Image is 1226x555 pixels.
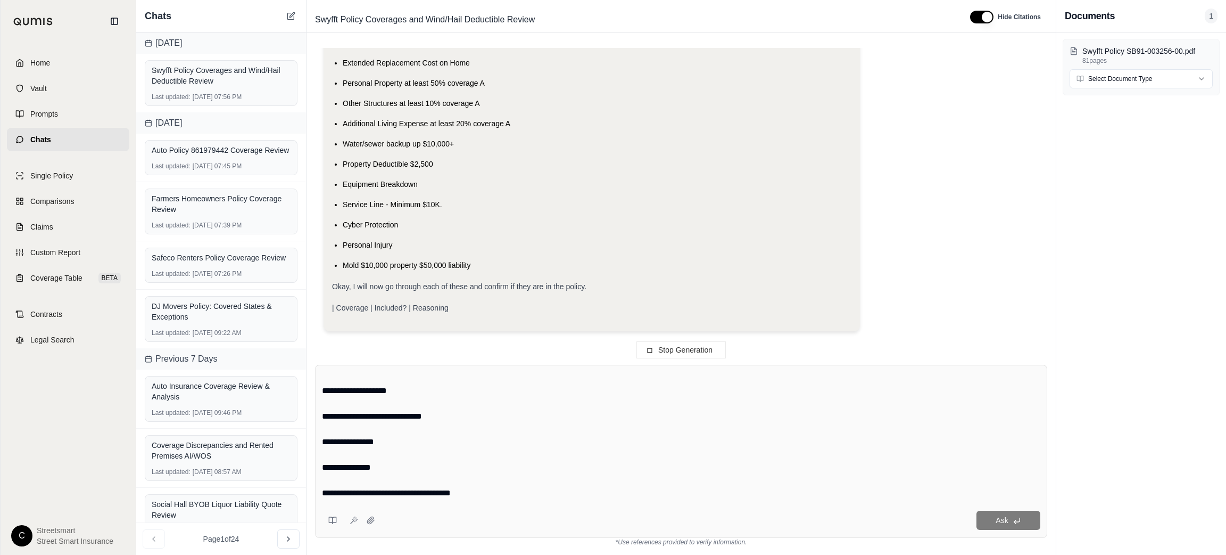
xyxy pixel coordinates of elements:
div: C [11,525,32,546]
a: Custom Report [7,241,129,264]
span: Cyber Protection [343,221,398,229]
img: Qumis Logo [13,18,53,26]
span: Water/sewer backup up $10,000+ [343,140,454,148]
span: Extended Replacement Cost on Home [343,59,470,67]
span: Page 1 of 24 [203,534,239,544]
button: Ask [976,511,1040,530]
span: Personal Injury [343,241,392,249]
div: Auto Insurance Coverage Review & Analysis [152,381,291,402]
a: Claims [7,215,129,239]
span: Street Smart Insurance [37,536,113,546]
span: Last updated: [152,221,190,230]
div: [DATE] [136,32,306,54]
div: Edit Title [311,11,957,28]
span: Custom Report [30,247,80,258]
div: DJ Movers Policy: Covered States & Exceptions [152,301,291,322]
span: Legal Search [30,334,74,345]
span: Okay, I will now go through each of these and confirm if they are in the policy. [332,282,586,291]
span: Chats [30,134,51,145]
div: Swyfft Policy Coverages and Wind/Hail Deductible Review [152,65,291,86]
div: Auto Policy 861979442 Coverage Review [152,145,291,156]
div: Social Hall BYOB Liquor Liability Quote Review [152,499,291,520]
a: Vault [7,77,129,100]
span: Hide Citations [998,13,1041,21]
div: Coverage Discrepancies and Rented Premises AI/WOS [152,440,291,461]
h3: Documents [1065,9,1115,23]
a: Comparisons [7,190,129,213]
a: Chats [7,128,129,151]
span: Claims [30,222,53,232]
span: BETA [98,273,121,283]
span: Last updated: [152,409,190,417]
button: Stop Generation [636,341,726,358]
a: Coverage TableBETA [7,266,129,290]
span: Coverage Table [30,273,82,283]
div: Previous 7 Days [136,348,306,370]
span: 1 [1205,9,1217,23]
p: 81 pages [1082,56,1213,65]
a: Home [7,51,129,75]
span: Swyfft Policy Coverages and Wind/Hail Deductible Review [311,11,539,28]
span: Last updated: [152,329,190,337]
div: [DATE] 07:45 PM [152,162,291,170]
button: Collapse sidebar [106,13,123,30]
span: Other Structures at least 10% coverage A [343,99,480,108]
a: Legal Search [7,328,129,352]
div: [DATE] 07:39 PM [152,221,291,230]
div: [DATE] [136,112,306,134]
div: [DATE] 07:56 PM [152,93,291,101]
span: Last updated: [152,162,190,170]
a: Contracts [7,303,129,326]
div: [DATE] 07:26 PM [152,270,291,278]
span: Property Deductible $2,500 [343,160,433,168]
span: Last updated: [152,270,190,278]
span: Stop Generation [658,346,713,354]
span: Chats [145,9,171,23]
a: Prompts [7,102,129,126]
div: [DATE] 08:57 AM [152,468,291,476]
span: Contracts [30,309,62,320]
div: [DATE] 09:22 AM [152,329,291,337]
span: Last updated: [152,468,190,476]
p: Swyfft Policy SB91-003256-00.pdf [1082,46,1213,56]
span: Equipment Breakdown [343,180,418,189]
span: Additional Living Expense at least 20% coverage A [343,119,510,128]
span: | Coverage | Included? | Reasoning [332,304,449,312]
span: Personal Property at least 50% coverage A [343,79,485,87]
button: New Chat [285,10,297,22]
span: Streetsmart [37,525,113,536]
button: Swyfft Policy SB91-003256-00.pdf81pages [1070,46,1213,65]
span: Home [30,58,50,68]
span: Mold $10,000 property $50,000 liability [343,261,471,270]
div: *Use references provided to verify information. [315,538,1047,546]
span: Single Policy [30,170,73,181]
div: [DATE] 09:46 PM [152,409,291,417]
span: Prompts [30,109,58,119]
div: Farmers Homeowners Policy Coverage Review [152,193,291,215]
span: Vault [30,83,47,94]
span: Ask [996,516,1008,525]
span: Last updated: [152,93,190,101]
span: Comparisons [30,196,74,207]
a: Single Policy [7,164,129,187]
span: Service Line - Minimum $10K. [343,200,442,209]
div: Safeco Renters Policy Coverage Review [152,252,291,263]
